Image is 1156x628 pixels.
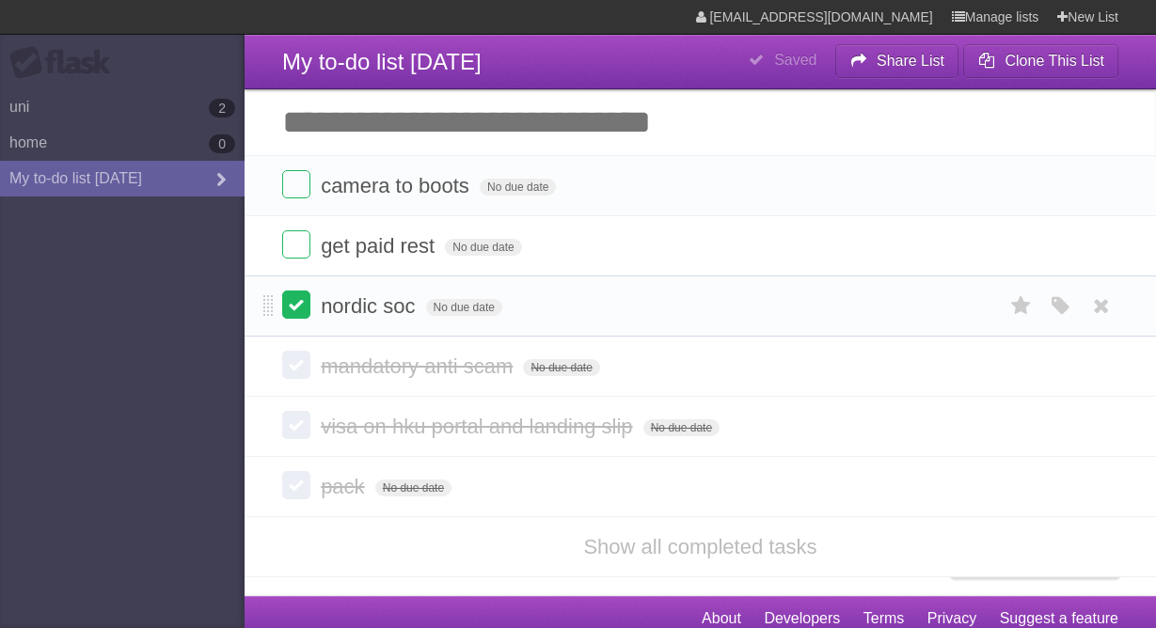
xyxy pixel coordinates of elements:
span: nordic soc [321,294,420,318]
span: camera to boots [321,174,474,197]
b: 0 [209,134,235,153]
span: get paid rest [321,234,439,258]
span: No due date [445,239,521,256]
label: Done [282,230,310,259]
a: Show all completed tasks [583,535,816,558]
b: Share List [877,53,944,69]
span: No due date [523,359,599,376]
span: visa on hku portal and landing slip [321,415,637,438]
label: Done [282,170,310,198]
label: Done [282,290,310,319]
span: My to-do list [DATE] [282,49,482,74]
b: Clone This List [1005,53,1104,69]
label: Done [282,351,310,379]
div: Flask [9,46,122,80]
span: pack [321,475,369,498]
b: 2 [209,99,235,118]
button: Share List [835,44,959,78]
span: No due date [480,179,556,196]
button: Clone This List [963,44,1118,78]
span: No due date [643,419,720,436]
b: Saved [774,52,816,68]
label: Done [282,411,310,439]
span: No due date [426,299,502,316]
label: Done [282,471,310,499]
span: No due date [375,479,451,496]
label: Star task [1004,290,1039,322]
span: mandatory anti scam [321,354,517,378]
